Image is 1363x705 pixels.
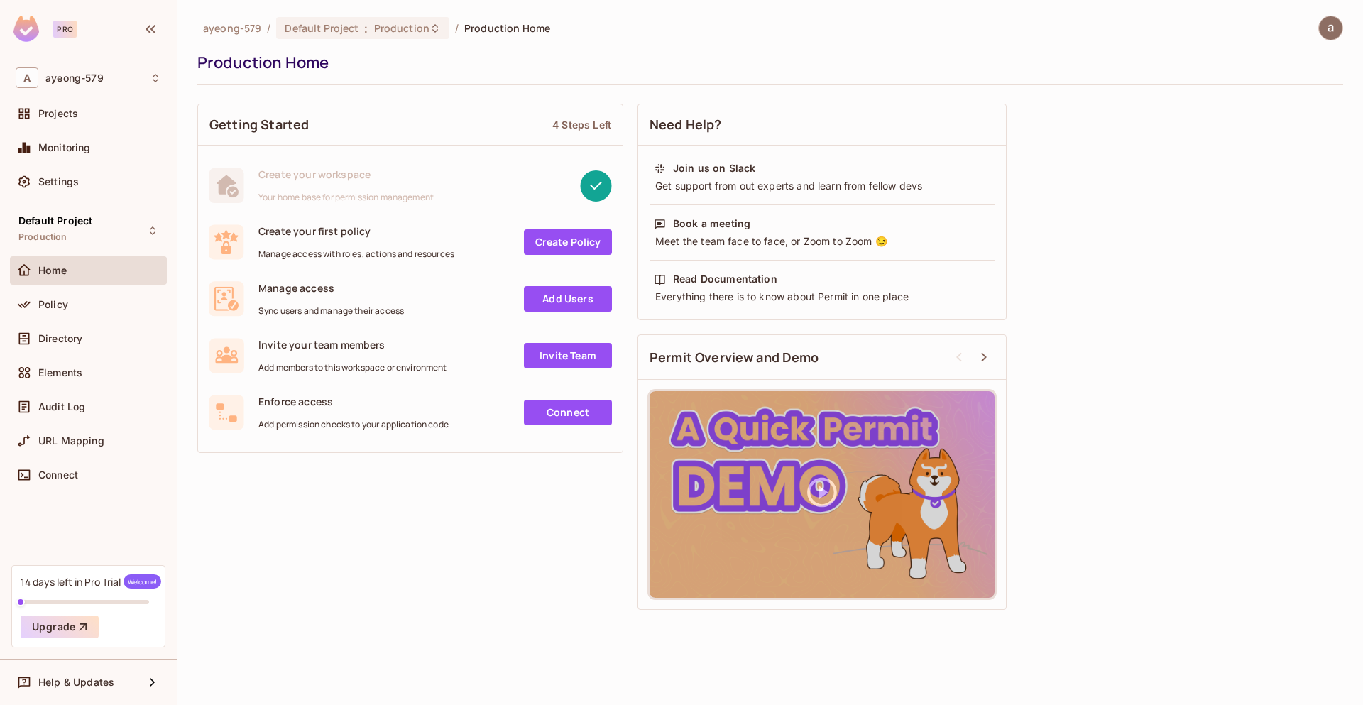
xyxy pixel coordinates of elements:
span: Production Home [464,21,550,35]
span: : [363,23,368,34]
span: Audit Log [38,401,85,412]
span: Monitoring [38,142,91,153]
div: Read Documentation [673,272,777,286]
div: Meet the team face to face, or Zoom to Zoom 😉 [654,234,990,248]
span: the active workspace [203,21,261,35]
span: Need Help? [650,116,722,133]
span: Manage access [258,281,404,295]
li: / [267,21,270,35]
div: 4 Steps Left [552,118,611,131]
div: Book a meeting [673,217,750,231]
span: Getting Started [209,116,309,133]
span: Workspace: ayeong-579 [45,72,104,84]
span: Settings [38,176,79,187]
img: ayeong jin [1319,16,1342,40]
span: Production [374,21,429,35]
a: Invite Team [524,343,612,368]
div: Everything there is to know about Permit in one place [654,290,990,304]
span: Permit Overview and Demo [650,349,819,366]
button: Upgrade [21,616,99,638]
span: Add members to this workspace or environment [258,362,447,373]
span: Connect [38,469,78,481]
div: 14 days left in Pro Trial [21,574,161,589]
span: Manage access with roles, actions and resources [258,248,454,260]
span: Your home base for permission management [258,192,434,203]
span: URL Mapping [38,435,104,447]
li: / [455,21,459,35]
div: Get support from out experts and learn from fellow devs [654,179,990,193]
span: Policy [38,299,68,310]
span: Directory [38,333,82,344]
span: Welcome! [124,574,161,589]
div: Pro [53,21,77,38]
div: Production Home [197,52,1336,73]
span: Projects [38,108,78,119]
span: Elements [38,367,82,378]
a: Create Policy [524,229,612,255]
span: Create your workspace [258,168,434,181]
span: Production [18,231,67,243]
span: Enforce access [258,395,449,408]
img: SReyMgAAAABJRU5ErkJggg== [13,16,39,42]
span: Invite your team members [258,338,447,351]
span: Sync users and manage their access [258,305,404,317]
a: Connect [524,400,612,425]
span: Home [38,265,67,276]
div: Join us on Slack [673,161,755,175]
span: Add permission checks to your application code [258,419,449,430]
span: Default Project [285,21,358,35]
span: Help & Updates [38,677,114,688]
span: A [16,67,38,88]
span: Create your first policy [258,224,454,238]
a: Add Users [524,286,612,312]
span: Default Project [18,215,92,226]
